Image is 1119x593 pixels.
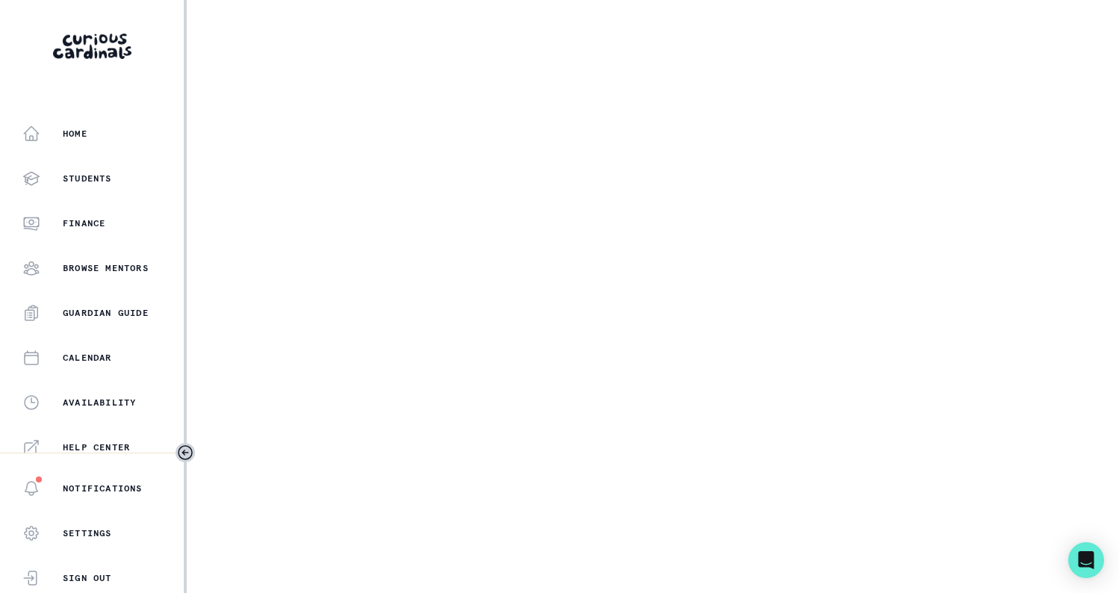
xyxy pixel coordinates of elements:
div: Open Intercom Messenger [1068,542,1104,578]
p: Calendar [63,352,112,364]
p: Browse Mentors [63,262,149,274]
p: Sign Out [63,572,112,584]
p: Finance [63,217,105,229]
p: Availability [63,397,136,409]
p: Notifications [63,482,143,494]
p: Guardian Guide [63,307,149,319]
button: Toggle sidebar [176,443,195,462]
img: Curious Cardinals Logo [53,34,131,59]
p: Help Center [63,441,130,453]
p: Home [63,128,87,140]
p: Settings [63,527,112,539]
p: Students [63,173,112,184]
